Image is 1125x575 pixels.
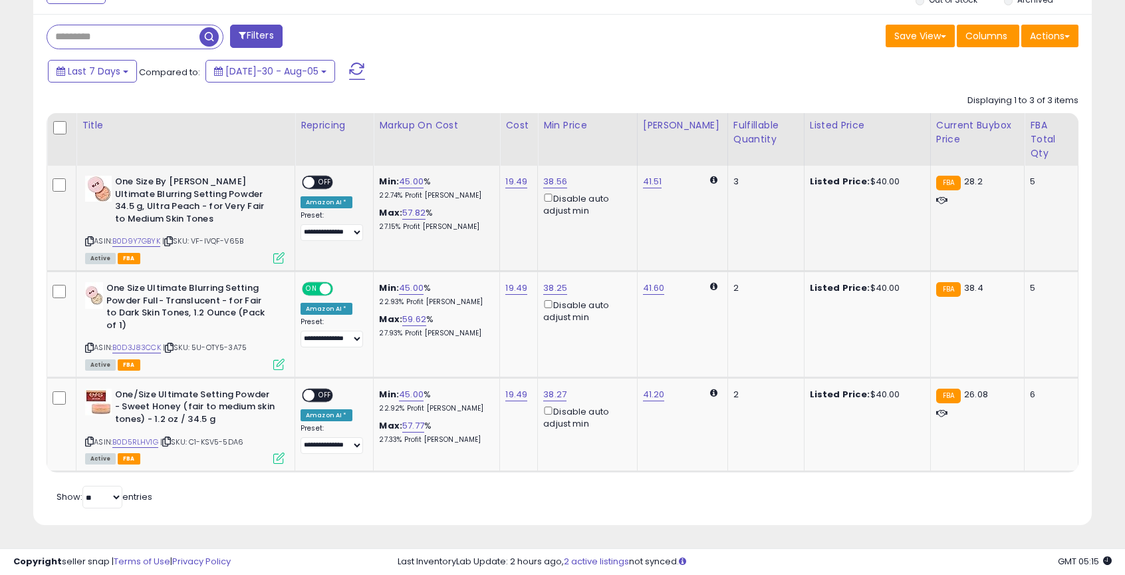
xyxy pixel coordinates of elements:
a: B0D9Y7GBYK [112,236,160,247]
span: OFF [314,390,336,401]
div: $40.00 [810,176,920,188]
span: | SKU: VF-IVQF-V65B [162,236,243,246]
div: Markup on Cost [379,118,494,132]
div: 6 [1030,389,1068,401]
div: FBA Total Qty [1030,118,1072,160]
div: % [379,207,489,232]
a: 59.62 [402,313,426,326]
span: | SKU: C1-KSV5-5DA6 [160,437,243,447]
div: 3 [733,176,794,188]
span: ON [303,284,320,295]
span: FBA [118,453,140,465]
b: Max: [379,419,402,432]
div: Listed Price [810,118,925,132]
small: FBA [936,282,961,297]
p: 27.93% Profit [PERSON_NAME] [379,329,489,338]
a: 45.00 [399,175,424,188]
div: % [379,389,489,413]
div: Title [82,118,289,132]
div: $40.00 [810,389,920,401]
span: Columns [965,29,1007,43]
div: Amazon AI * [301,409,352,421]
span: Last 7 Days [68,65,120,78]
div: Current Buybox Price [936,118,1019,146]
div: % [379,420,489,445]
span: FBA [118,253,140,264]
div: Disable auto adjust min [543,404,627,430]
button: Last 7 Days [48,60,137,83]
div: [PERSON_NAME] [643,118,722,132]
div: 5 [1030,176,1068,188]
b: Min: [379,388,399,401]
b: One/Size Ultimate Setting Powder - Sweet Honey (fair to medium skin tones) - 1.2 oz / 34.5 g [115,389,277,429]
b: Listed Price: [810,175,870,188]
b: Listed Price: [810,388,870,401]
span: [DATE]-30 - Aug-05 [225,65,318,78]
p: 22.92% Profit [PERSON_NAME] [379,404,489,413]
a: Terms of Use [114,555,170,568]
button: Columns [957,25,1019,47]
b: Max: [379,313,402,325]
b: Max: [379,206,402,219]
div: Preset: [301,424,363,454]
img: 41xG-I+SSyL._SL40_.jpg [85,389,112,415]
p: 27.33% Profit [PERSON_NAME] [379,435,489,445]
div: $40.00 [810,282,920,294]
div: % [379,282,489,307]
th: The percentage added to the cost of goods (COGS) that forms the calculator for Min & Max prices. [374,113,500,166]
div: Repricing [301,118,368,132]
b: One Size By [PERSON_NAME] Ultimate Blurring Setting Powder 34.5 g, Ultra Peach - for Very Fair to... [115,176,277,228]
span: FBA [118,359,140,371]
div: 5 [1030,282,1068,294]
a: 38.27 [543,388,566,401]
span: OFF [314,177,336,188]
div: Fulfillable Quantity [733,118,799,146]
span: 2025-08-13 05:15 GMT [1058,555,1112,568]
div: Displaying 1 to 3 of 3 items [967,95,1078,107]
div: ASIN: [85,282,285,369]
a: 57.82 [402,206,426,220]
strong: Copyright [13,555,62,568]
span: OFF [331,284,352,295]
b: Min: [379,282,399,294]
span: All listings currently available for purchase on Amazon [85,453,116,465]
a: B0D5RLHV1G [112,437,158,448]
a: Privacy Policy [172,555,231,568]
a: 19.49 [505,388,527,401]
p: 22.93% Profit [PERSON_NAME] [379,297,489,307]
b: One Size Ultimate Blurring Setting Powder Full- Translucent - for Fair to Dark Skin Tones, 1.2 Ou... [106,282,268,335]
button: Actions [1021,25,1078,47]
div: ASIN: [85,176,285,262]
div: seller snap | | [13,556,231,568]
a: 2 active listings [564,555,629,568]
small: FBA [936,176,961,190]
div: Cost [505,118,532,132]
div: Disable auto adjust min [543,297,627,323]
div: 2 [733,389,794,401]
img: 31C8nGsc+2L._SL40_.jpg [85,282,103,309]
span: 28.2 [964,175,983,188]
small: FBA [936,389,961,403]
div: % [379,176,489,200]
div: Preset: [301,317,363,347]
img: 51GxKWdjtQL._SL40_.jpg [85,176,112,202]
div: Disable auto adjust min [543,191,627,217]
div: ASIN: [85,389,285,463]
div: Last InventoryLab Update: 2 hours ago, not synced. [398,556,1112,568]
span: Compared to: [139,66,200,79]
a: B0D3J83CCK [112,342,161,353]
span: All listings currently available for purchase on Amazon [85,253,116,264]
a: 41.20 [643,388,665,401]
span: 26.08 [964,388,988,401]
b: Listed Price: [810,282,870,294]
a: 19.49 [505,175,527,188]
p: 27.15% Profit [PERSON_NAME] [379,222,489,232]
div: Amazon AI * [301,196,352,208]
div: Preset: [301,211,363,241]
a: 45.00 [399,282,424,295]
b: Min: [379,175,399,188]
a: 38.25 [543,282,567,295]
div: % [379,313,489,338]
div: Min Price [543,118,632,132]
a: 38.56 [543,175,567,188]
